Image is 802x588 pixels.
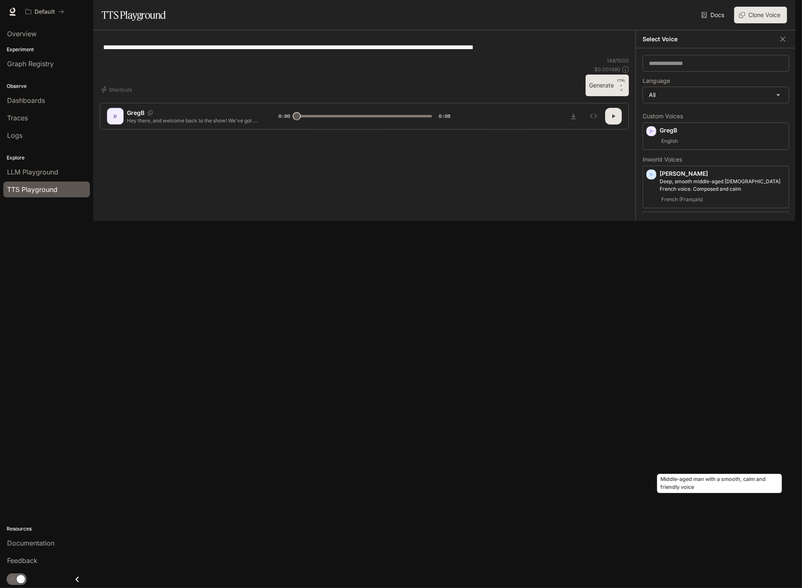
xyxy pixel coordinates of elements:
[585,108,602,125] button: Inspect
[617,78,626,88] p: CTRL +
[700,7,728,23] a: Docs
[660,178,785,193] p: Deep, smooth middle-aged male French voice. Composed and calm
[127,109,144,117] p: GregB
[643,157,789,162] p: Inworld Voices
[607,57,629,64] p: 148 / 1000
[643,87,789,103] div: All
[278,112,290,120] span: 0:00
[660,194,705,204] span: French (Français)
[109,110,122,123] div: D
[594,66,621,73] p: $ 0.001480
[127,117,258,124] p: Hey there, and welcome back to the show! We've got a fascinating episode lined up [DATE], includi...
[660,126,785,135] p: GregB
[643,78,670,84] p: Language
[643,113,789,119] p: Custom Voices
[144,110,156,115] button: Copy Voice ID
[565,108,582,125] button: Download audio
[586,75,629,96] button: GenerateCTRL +⏎
[35,8,55,15] p: Default
[660,136,680,146] span: English
[102,7,166,23] h1: TTS Playground
[100,83,135,96] button: Shortcuts
[439,112,450,120] span: 0:08
[617,78,626,93] p: ⏎
[660,169,785,178] p: [PERSON_NAME]
[22,3,68,20] button: All workspaces
[734,7,787,23] button: Clone Voice
[657,474,782,493] div: Middle-aged man with a smooth, calm and friendly voice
